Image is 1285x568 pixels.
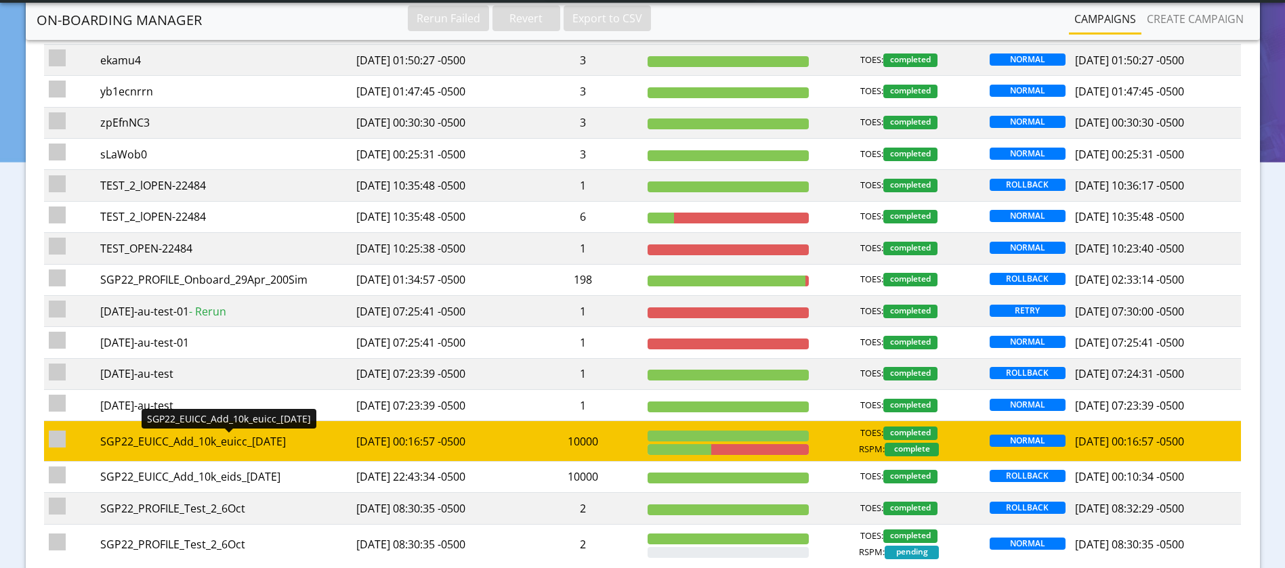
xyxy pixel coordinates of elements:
[523,201,643,232] td: 6
[860,53,883,67] span: TOES:
[100,146,347,162] div: sLaWob0
[990,336,1066,348] span: NORMAL
[352,264,523,295] td: [DATE] 01:34:57 -0500
[990,179,1066,191] span: ROLLBACK
[990,305,1066,317] span: RETRY
[883,367,938,380] span: completed
[883,53,938,67] span: completed
[100,536,347,552] div: SGP22_PROFILE_Test_2_6Oct
[860,273,883,286] span: TOES:
[883,179,938,192] span: completed
[352,524,523,564] td: [DATE] 08:30:35 -0500
[408,5,489,31] button: Rerun Failed
[885,443,939,456] span: complete
[1075,469,1184,484] span: [DATE] 00:10:34 -0500
[990,367,1066,379] span: ROLLBACK
[37,7,202,34] a: On-Boarding Manager
[860,502,883,515] span: TOES:
[523,327,643,358] td: 1
[860,367,883,380] span: TOES:
[523,421,643,461] td: 10000
[523,233,643,264] td: 1
[352,233,523,264] td: [DATE] 10:25:38 -0500
[352,139,523,170] td: [DATE] 00:25:31 -0500
[523,44,643,75] td: 3
[883,336,938,349] span: completed
[523,358,643,389] td: 1
[860,116,883,129] span: TOES:
[523,107,643,138] td: 3
[883,210,938,223] span: completed
[883,399,938,412] span: completed
[352,421,523,461] td: [DATE] 00:16:57 -0500
[1075,537,1184,552] span: [DATE] 08:30:35 -0500
[352,44,523,75] td: [DATE] 01:50:27 -0500
[1075,335,1184,350] span: [DATE] 07:25:41 -0500
[352,107,523,138] td: [DATE] 00:30:30 -0500
[860,336,883,349] span: TOES:
[883,305,938,318] span: completed
[883,273,938,286] span: completed
[860,470,883,483] span: TOES:
[990,399,1066,411] span: NORMAL
[523,493,643,524] td: 2
[860,399,883,412] span: TOES:
[883,116,938,129] span: completed
[883,148,938,161] span: completed
[860,305,883,318] span: TOES:
[1075,241,1184,256] span: [DATE] 10:23:40 -0500
[1075,178,1184,193] span: [DATE] 10:36:17 -0500
[1069,5,1141,32] a: Campaigns
[990,502,1066,514] span: ROLLBACK
[883,470,938,483] span: completed
[860,210,883,223] span: TOES:
[990,85,1066,97] span: NORMAL
[990,538,1066,550] span: NORMAL
[859,546,885,559] span: RSPM:
[1075,147,1184,162] span: [DATE] 00:25:31 -0500
[883,242,938,255] span: completed
[1075,304,1184,319] span: [DATE] 07:30:00 -0500
[1075,398,1184,413] span: [DATE] 07:23:39 -0500
[1141,5,1249,32] a: Create campaign
[100,397,347,414] div: [DATE]-au-test
[352,201,523,232] td: [DATE] 10:35:48 -0500
[142,409,316,429] div: SGP22_EUICC_Add_10k_euicc_[DATE]
[1075,84,1184,99] span: [DATE] 01:47:45 -0500
[883,529,938,543] span: completed
[1075,53,1184,68] span: [DATE] 01:50:27 -0500
[523,524,643,564] td: 2
[523,390,643,421] td: 1
[100,240,347,257] div: TEST_OPEN-22484
[990,148,1066,160] span: NORMAL
[100,303,347,320] div: [DATE]-au-test-01
[990,210,1066,222] span: NORMAL
[1075,366,1184,381] span: [DATE] 07:24:31 -0500
[352,295,523,326] td: [DATE] 07:25:41 -0500
[1075,434,1184,449] span: [DATE] 00:16:57 -0500
[860,427,883,440] span: TOES:
[352,390,523,421] td: [DATE] 07:23:39 -0500
[100,334,347,351] div: [DATE]-au-test-01
[492,5,560,31] button: Revert
[860,529,883,543] span: TOES:
[990,116,1066,128] span: NORMAL
[990,273,1066,285] span: ROLLBACK
[100,52,347,68] div: ekamu4
[990,242,1066,254] span: NORMAL
[100,271,347,288] div: SGP22_PROFILE_Onboard_29Apr_200Sim
[1075,272,1184,287] span: [DATE] 02:33:14 -0500
[189,304,226,319] span: - Rerun
[523,461,643,492] td: 10000
[860,148,883,161] span: TOES:
[860,179,883,192] span: TOES:
[859,443,885,456] span: RSPM:
[1075,209,1184,224] span: [DATE] 10:35:48 -0500
[883,427,938,440] span: completed
[564,5,651,31] button: Export to CSV
[100,114,347,131] div: zpEfnNC3
[883,502,938,515] span: completed
[100,177,347,194] div: TEST_2_lOPEN-22484
[1075,501,1184,516] span: [DATE] 08:32:29 -0500
[990,53,1066,66] span: NORMAL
